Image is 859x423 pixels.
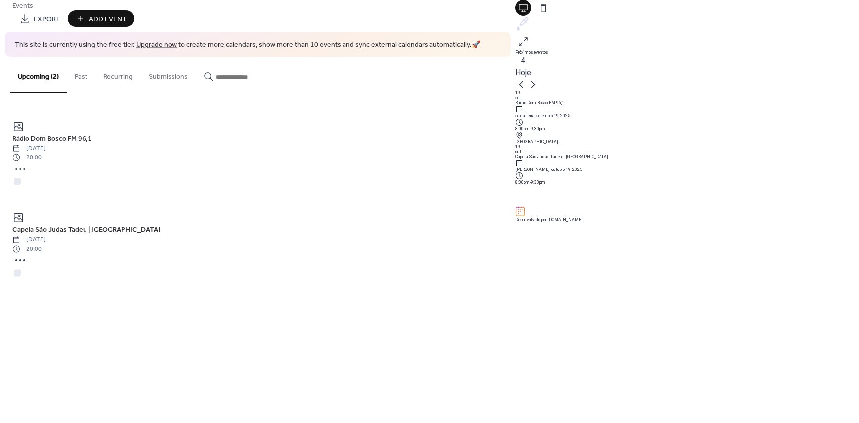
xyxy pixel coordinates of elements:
div: ​ [515,159,859,167]
a: Rádio Dom Bosco FM 96,1 [12,136,92,141]
span: Capela São Judas Tadeu | [GEOGRAPHIC_DATA] [12,225,161,235]
a: [DOMAIN_NAME] [547,217,583,222]
button: Add Event [68,10,134,27]
span: 9:30pm [531,126,545,131]
span: 8:00pm [515,180,530,185]
div: Capela São Judas Tadeu | [GEOGRAPHIC_DATA] [515,154,859,159]
a: Export [12,10,68,27]
div: 19 [515,144,859,149]
a: Add Event [68,20,134,25]
div: ​ [515,105,859,113]
div: 19 [515,90,859,95]
div: set [515,95,859,100]
span: sexta-feira, setembro 19, 2025 [515,113,570,118]
a: Capela São Judas Tadeu | [GEOGRAPHIC_DATA] [12,227,161,232]
div: Próximos eventos [515,50,859,55]
span: - [530,180,531,185]
span: 20:00 [12,244,503,253]
span: [DATE] [12,144,503,153]
span: Rádio Dom Bosco FM 96,1 [12,133,92,144]
div: Desenvolvido por [515,217,859,222]
span: 9:30pm [531,180,545,185]
span: [PERSON_NAME], outubro 19, 2025 [515,167,582,172]
span: [GEOGRAPHIC_DATA] [515,139,558,144]
button: Submissions [141,57,196,92]
span: [DATE] [12,235,503,244]
a: Upgrade now [136,38,177,52]
button: Past [67,57,95,92]
span: 20:00 [12,153,503,162]
div: ​ [515,131,859,139]
div: ​ [515,118,859,126]
div: ​ [515,172,859,180]
span: Add Event [89,14,127,25]
span: - [530,126,531,131]
button: 4Hoje [512,52,535,81]
span: Export [34,14,60,25]
button: Upcoming (2) [10,57,67,93]
button: Recurring [95,57,141,92]
span: 8:00pm [515,126,530,131]
div: out [515,149,859,154]
span: This site is currently using the free tier. to create more calendars, show more than 10 events an... [15,40,480,50]
div: Rádio Dom Bosco FM 96,1 [515,100,859,105]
